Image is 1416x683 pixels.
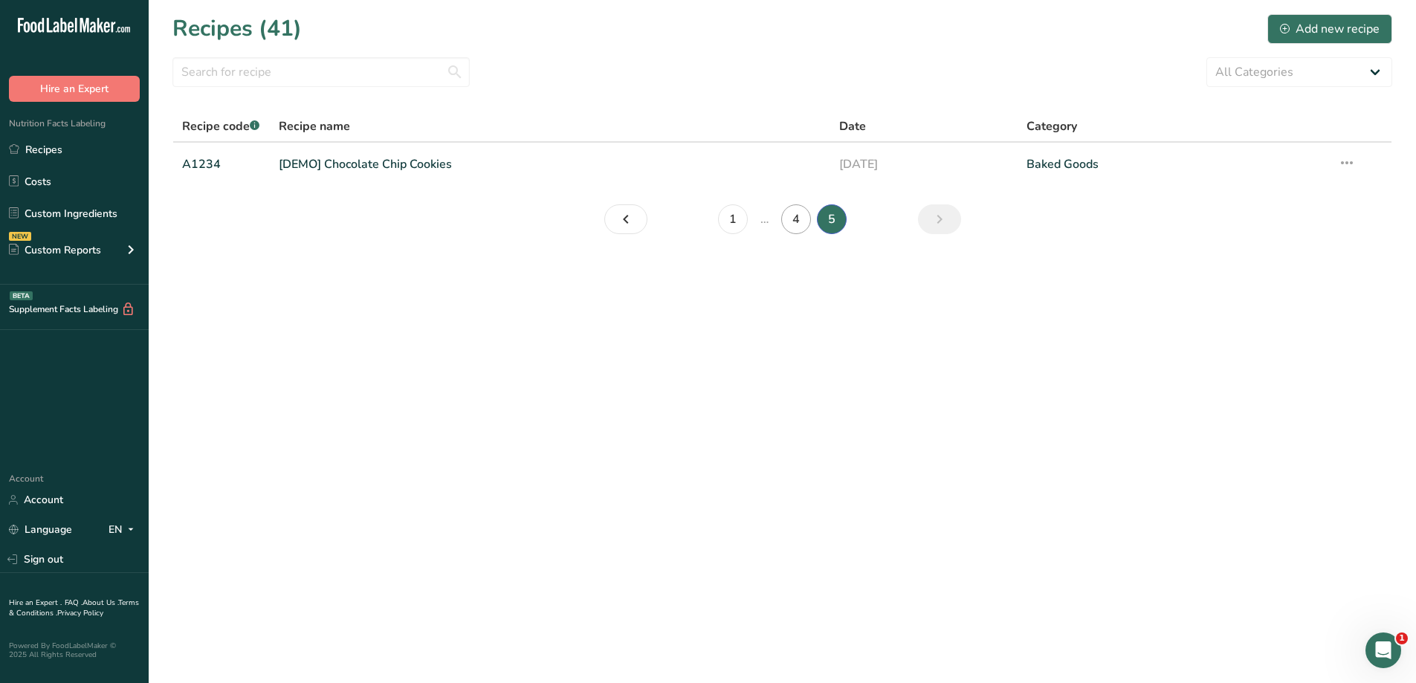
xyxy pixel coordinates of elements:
[9,232,31,241] div: NEW
[10,291,33,300] div: BETA
[1280,20,1380,38] div: Add new recipe
[9,598,139,618] a: Terms & Conditions .
[109,521,140,539] div: EN
[1365,632,1401,668] iframe: Intercom live chat
[604,204,647,234] a: Page 4.
[172,57,470,87] input: Search for recipe
[1396,632,1408,644] span: 1
[182,149,261,180] a: A1234
[1267,14,1392,44] button: Add new recipe
[839,149,1009,180] a: [DATE]
[781,204,811,234] a: Page 4.
[9,641,140,659] div: Powered By FoodLabelMaker © 2025 All Rights Reserved
[9,76,140,102] button: Hire an Expert
[1027,117,1077,135] span: Category
[65,598,83,608] a: FAQ .
[182,118,259,135] span: Recipe code
[718,204,748,234] a: Page 1.
[9,242,101,258] div: Custom Reports
[9,517,72,543] a: Language
[279,149,822,180] a: [DEMO] Chocolate Chip Cookies
[57,608,103,618] a: Privacy Policy
[279,117,350,135] span: Recipe name
[918,204,961,234] a: Page 6.
[839,117,866,135] span: Date
[9,598,62,608] a: Hire an Expert .
[83,598,118,608] a: About Us .
[172,12,302,45] h1: Recipes (41)
[1027,149,1320,180] a: Baked Goods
